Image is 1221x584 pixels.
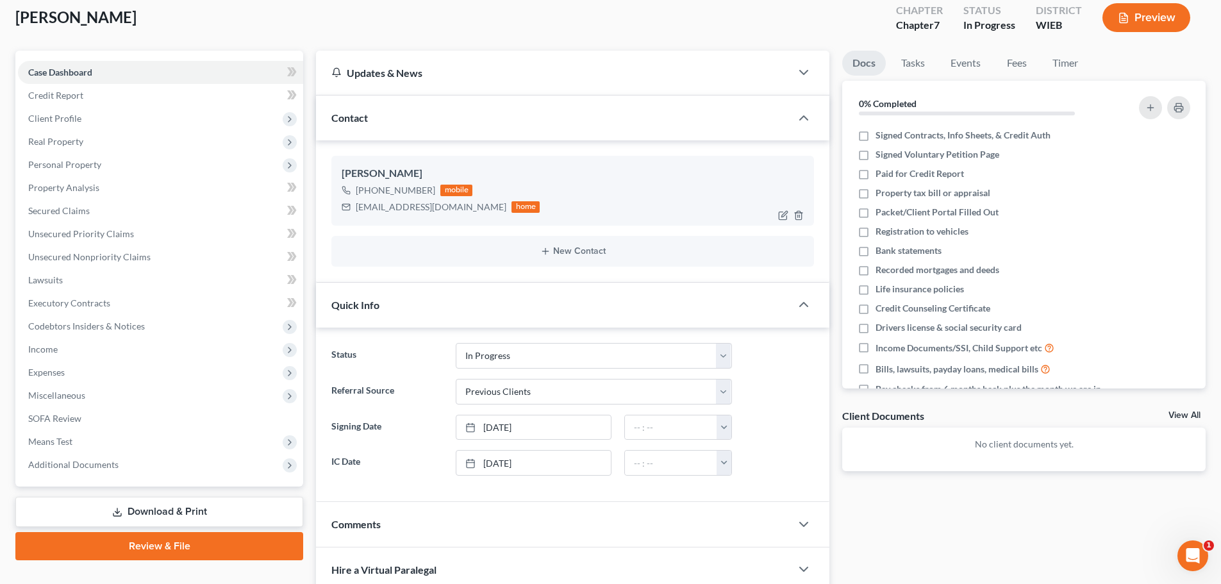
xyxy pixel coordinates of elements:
[18,61,303,84] a: Case Dashboard
[852,438,1195,451] p: No client documents yet.
[876,148,999,161] span: Signed Voluntary Petition Page
[18,176,303,199] a: Property Analysis
[28,367,65,378] span: Expenses
[842,409,924,422] div: Client Documents
[896,18,943,33] div: Chapter
[18,199,303,222] a: Secured Claims
[28,413,81,424] span: SOFA Review
[28,436,72,447] span: Means Test
[1036,3,1082,18] div: District
[28,159,101,170] span: Personal Property
[511,201,540,213] div: home
[940,51,991,76] a: Events
[1036,18,1082,33] div: WIEB
[28,321,145,331] span: Codebtors Insiders & Notices
[28,136,83,147] span: Real Property
[625,415,717,440] input: -- : --
[331,299,379,311] span: Quick Info
[1042,51,1088,76] a: Timer
[28,182,99,193] span: Property Analysis
[342,246,804,256] button: New Contact
[28,274,63,285] span: Lawsuits
[859,98,917,109] strong: 0% Completed
[18,292,303,315] a: Executory Contracts
[440,185,472,196] div: mobile
[1102,3,1190,32] button: Preview
[18,222,303,246] a: Unsecured Priority Claims
[331,518,381,530] span: Comments
[876,244,942,257] span: Bank statements
[876,206,999,219] span: Packet/Client Portal Filled Out
[876,383,1101,396] span: Pay checks from 6 months back plus the month we are in
[15,532,303,560] a: Review & File
[963,3,1015,18] div: Status
[331,66,776,79] div: Updates & News
[356,201,506,213] div: [EMAIL_ADDRESS][DOMAIN_NAME]
[18,407,303,430] a: SOFA Review
[934,19,940,31] span: 7
[28,205,90,216] span: Secured Claims
[18,84,303,107] a: Credit Report
[876,363,1038,376] span: Bills, lawsuits, payday loans, medical bills
[28,344,58,355] span: Income
[896,3,943,18] div: Chapter
[876,129,1051,142] span: Signed Contracts, Info Sheets, & Credit Auth
[456,451,611,475] a: [DATE]
[625,451,717,475] input: -- : --
[876,263,999,276] span: Recorded mortgages and deeds
[28,390,85,401] span: Miscellaneous
[456,415,611,440] a: [DATE]
[331,563,436,576] span: Hire a Virtual Paralegal
[28,297,110,308] span: Executory Contracts
[963,18,1015,33] div: In Progress
[28,113,81,124] span: Client Profile
[1177,540,1208,571] iframe: Intercom live chat
[18,246,303,269] a: Unsecured Nonpriority Claims
[876,321,1022,334] span: Drivers license & social security card
[325,379,449,405] label: Referral Source
[325,450,449,476] label: IC Date
[876,302,990,315] span: Credit Counseling Certificate
[325,343,449,369] label: Status
[15,8,137,26] span: [PERSON_NAME]
[342,166,804,181] div: [PERSON_NAME]
[28,251,151,262] span: Unsecured Nonpriority Claims
[15,497,303,527] a: Download & Print
[996,51,1037,76] a: Fees
[891,51,935,76] a: Tasks
[876,342,1042,355] span: Income Documents/SSI, Child Support etc
[18,269,303,292] a: Lawsuits
[356,184,435,197] div: [PHONE_NUMBER]
[842,51,886,76] a: Docs
[876,283,964,296] span: Life insurance policies
[28,67,92,78] span: Case Dashboard
[876,167,964,180] span: Paid for Credit Report
[876,187,990,199] span: Property tax bill or appraisal
[331,112,368,124] span: Contact
[28,459,119,470] span: Additional Documents
[28,90,83,101] span: Credit Report
[1204,540,1214,551] span: 1
[28,228,134,239] span: Unsecured Priority Claims
[876,225,968,238] span: Registration to vehicles
[1168,411,1200,420] a: View All
[325,415,449,440] label: Signing Date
